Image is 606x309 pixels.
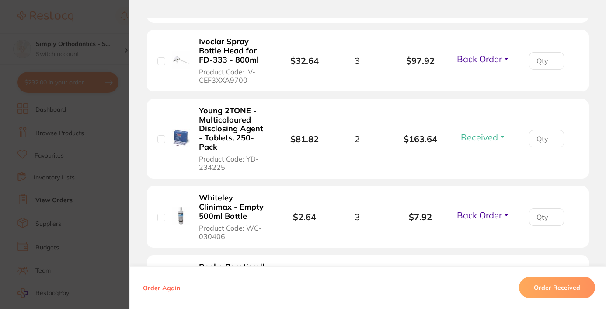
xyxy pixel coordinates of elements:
span: Product Code: IV-CEF3XXA9700 [199,68,268,84]
button: Back Order [454,53,512,64]
button: Whiteley Clinimax - Empty 500ml Bottle Product Code: WC-030406 [196,193,271,241]
b: $7.92 [389,212,452,222]
span: 3 [355,212,360,222]
span: Back Order [457,210,502,221]
b: Ivoclar Spray Bottle Head for FD-333 - 800ml [199,37,268,64]
button: Order Received [519,277,595,298]
b: $2.64 [293,211,316,222]
b: $97.92 [389,56,452,66]
span: Product Code: YD-234225 [199,155,268,171]
span: Received [461,132,498,143]
b: $32.64 [290,55,319,66]
b: $81.82 [290,133,319,144]
span: 3 [355,56,360,66]
button: Young 2TONE - Multicoloured Disclosing Agent - Tablets, 250-Pack Product Code: YD-234225 [196,106,271,172]
input: Qty [529,130,564,147]
input: Qty [529,52,564,70]
img: Ivoclar Spray Bottle Head for FD-333 - 800ml [172,51,190,69]
b: Young 2TONE - Multicoloured Disclosing Agent - Tablets, 250-Pack [199,106,268,151]
button: Order Again [140,284,183,291]
b: Whiteley Clinimax - Empty 500ml Bottle [199,193,268,221]
button: Received [458,132,508,143]
input: Qty [529,208,564,226]
button: Back Order [454,210,512,221]
span: Product Code: WC-030406 [199,224,268,240]
span: Back Order [457,53,502,64]
button: Ivoclar Spray Bottle Head for FD-333 - 800ml Product Code: IV-CEF3XXA9700 [196,37,271,84]
b: Roeko Parotisroll Cotton Roll - Size 2, 100-Pack [199,263,268,290]
img: Young 2TONE - Multicoloured Disclosing Agent - Tablets, 250-Pack [172,129,190,147]
img: Whiteley Clinimax - Empty 500ml Bottle [172,207,190,225]
span: 2 [355,134,360,144]
b: $163.64 [389,134,452,144]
